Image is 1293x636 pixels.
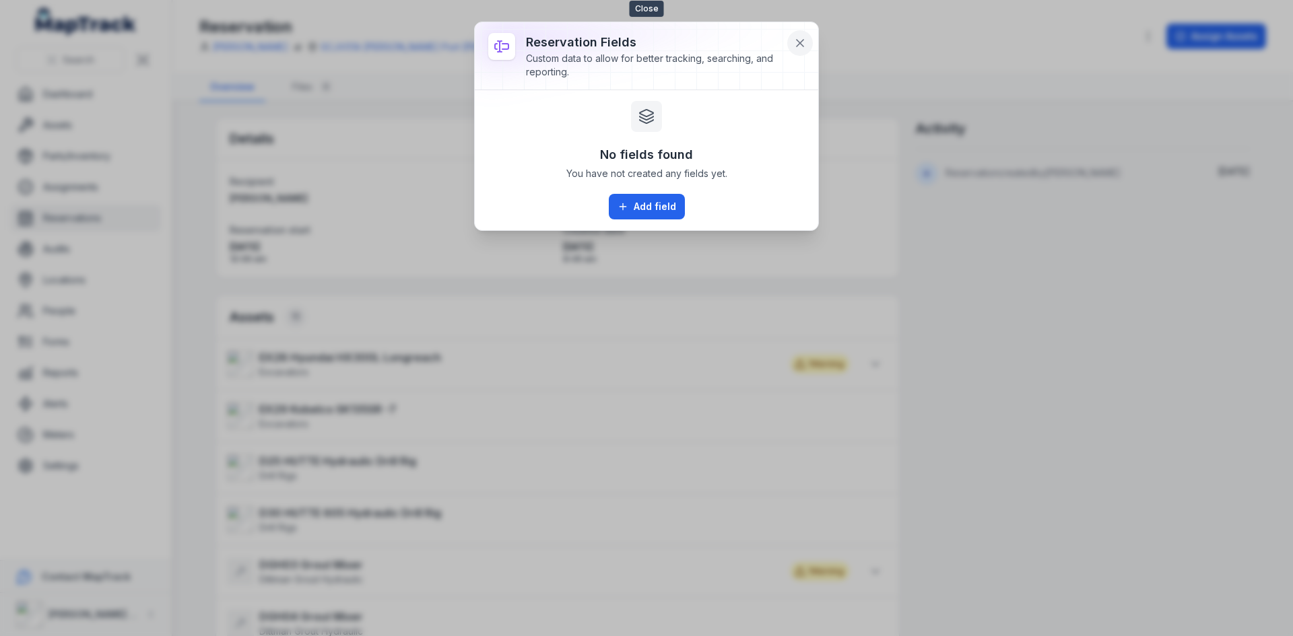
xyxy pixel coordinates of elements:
h3: reservation fields [526,33,783,52]
h3: No fields found [600,145,693,164]
button: Add field [609,194,685,219]
div: Custom data to allow for better tracking, searching, and reporting. [526,52,783,79]
span: You have not created any fields yet. [566,167,727,180]
span: Close [630,1,664,17]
